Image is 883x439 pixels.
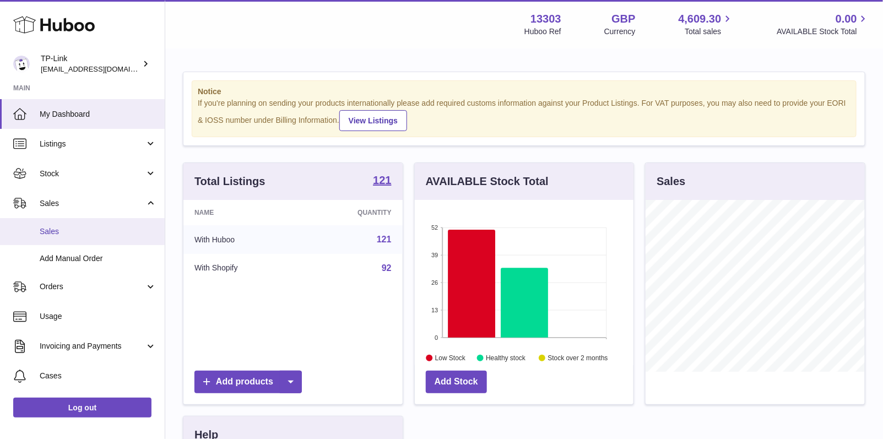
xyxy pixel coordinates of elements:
strong: Notice [198,86,851,97]
span: 4,609.30 [679,12,722,26]
a: View Listings [339,110,407,131]
div: If you're planning on sending your products internationally please add required customs informati... [198,98,851,131]
text: Stock over 2 months [548,354,608,362]
span: Sales [40,226,156,237]
text: 0 [435,334,438,341]
h3: Total Listings [194,174,266,189]
text: 39 [431,252,438,258]
td: With Huboo [183,225,301,254]
td: With Shopify [183,254,301,283]
strong: 13303 [530,12,561,26]
strong: GBP [611,12,635,26]
span: My Dashboard [40,109,156,120]
span: Orders [40,281,145,292]
div: Currency [604,26,636,37]
span: Listings [40,139,145,149]
h3: Sales [657,174,685,189]
a: Add products [194,371,302,393]
span: AVAILABLE Stock Total [777,26,870,37]
a: 121 [377,235,392,244]
span: Cases [40,371,156,381]
a: 4,609.30 Total sales [679,12,734,37]
span: Stock [40,169,145,179]
span: [EMAIL_ADDRESS][DOMAIN_NAME] [41,64,162,73]
a: Log out [13,398,151,418]
span: Usage [40,311,156,322]
th: Name [183,200,301,225]
span: Sales [40,198,145,209]
div: Huboo Ref [524,26,561,37]
h3: AVAILABLE Stock Total [426,174,549,189]
span: Add Manual Order [40,253,156,264]
text: Healthy stock [486,354,526,362]
span: Total sales [685,26,734,37]
text: 52 [431,224,438,231]
span: Invoicing and Payments [40,341,145,351]
strong: 121 [373,175,391,186]
span: 0.00 [836,12,857,26]
a: 121 [373,175,391,188]
text: 26 [431,279,438,286]
a: 0.00 AVAILABLE Stock Total [777,12,870,37]
th: Quantity [301,200,402,225]
div: TP-Link [41,53,140,74]
text: Low Stock [435,354,466,362]
a: 92 [382,263,392,273]
img: gaby.chen@tp-link.com [13,56,30,72]
a: Add Stock [426,371,487,393]
text: 13 [431,307,438,313]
